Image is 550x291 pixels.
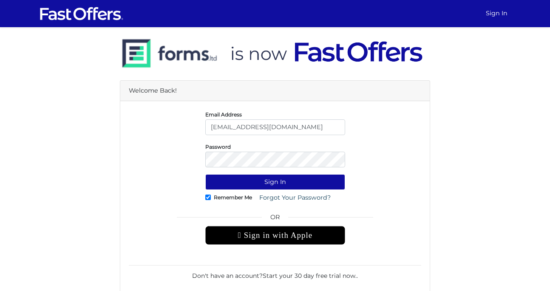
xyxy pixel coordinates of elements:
label: Email Address [205,113,242,116]
div: Don't have an account? . [129,265,421,280]
a: Start your 30 day free trial now. [263,272,357,280]
a: Forgot Your Password? [254,190,336,206]
span: OR [205,212,345,226]
a: Sign In [482,5,511,22]
button: Sign In [205,174,345,190]
div: Welcome Back! [120,81,430,101]
div: Sign in with Apple [205,226,345,245]
label: Remember Me [214,196,252,198]
input: E-Mail [205,119,345,135]
label: Password [205,146,231,148]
